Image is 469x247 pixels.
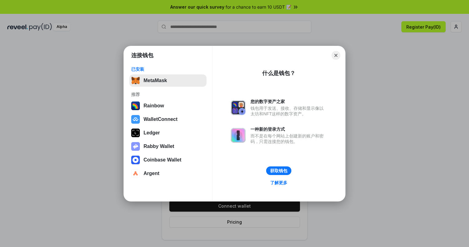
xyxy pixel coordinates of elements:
h1: 连接钱包 [131,52,153,59]
img: svg+xml,%3Csvg%20width%3D%22120%22%20height%3D%22120%22%20viewBox%3D%220%200%20120%20120%22%20fil... [131,102,140,110]
img: svg+xml,%3Csvg%20width%3D%2228%22%20height%3D%2228%22%20viewBox%3D%220%200%2028%2028%22%20fill%3D... [131,169,140,178]
button: Ledger [129,127,207,139]
img: svg+xml,%3Csvg%20xmlns%3D%22http%3A%2F%2Fwww.w3.org%2F2000%2Fsvg%22%20fill%3D%22none%22%20viewBox... [131,142,140,151]
div: Ledger [144,130,160,136]
div: 而不是在每个网站上创建新的账户和密码，只需连接您的钱包。 [250,133,327,144]
img: svg+xml,%3Csvg%20xmlns%3D%22http%3A%2F%2Fwww.w3.org%2F2000%2Fsvg%22%20fill%3D%22none%22%20viewBox... [231,128,246,143]
button: Rainbow [129,100,207,112]
div: Argent [144,171,160,176]
img: svg+xml,%3Csvg%20width%3D%2228%22%20height%3D%2228%22%20viewBox%3D%220%200%2028%2028%22%20fill%3D... [131,115,140,124]
div: MetaMask [144,78,167,83]
button: Argent [129,167,207,180]
div: 一种新的登录方式 [250,126,327,132]
button: MetaMask [129,74,207,87]
a: 了解更多 [266,179,291,187]
button: WalletConnect [129,113,207,125]
button: Coinbase Wallet [129,154,207,166]
img: svg+xml,%3Csvg%20fill%3D%22none%22%20height%3D%2233%22%20viewBox%3D%220%200%2035%2033%22%20width%... [131,76,140,85]
div: 推荐 [131,92,205,97]
div: 了解更多 [270,180,287,185]
button: Close [332,51,340,60]
div: Coinbase Wallet [144,157,181,163]
button: Rabby Wallet [129,140,207,153]
div: 已安装 [131,66,205,72]
div: 什么是钱包？ [262,70,295,77]
img: svg+xml,%3Csvg%20width%3D%2228%22%20height%3D%2228%22%20viewBox%3D%220%200%2028%2028%22%20fill%3D... [131,156,140,164]
div: 获取钱包 [270,168,287,173]
div: Rainbow [144,103,164,109]
div: 钱包用于发送、接收、存储和显示像以太坊和NFT这样的数字资产。 [250,106,327,117]
div: WalletConnect [144,117,178,122]
button: 获取钱包 [266,166,291,175]
div: Rabby Wallet [144,144,174,149]
img: svg+xml,%3Csvg%20xmlns%3D%22http%3A%2F%2Fwww.w3.org%2F2000%2Fsvg%22%20width%3D%2228%22%20height%3... [131,129,140,137]
div: 您的数字资产之家 [250,99,327,104]
img: svg+xml,%3Csvg%20xmlns%3D%22http%3A%2F%2Fwww.w3.org%2F2000%2Fsvg%22%20fill%3D%22none%22%20viewBox... [231,100,246,115]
